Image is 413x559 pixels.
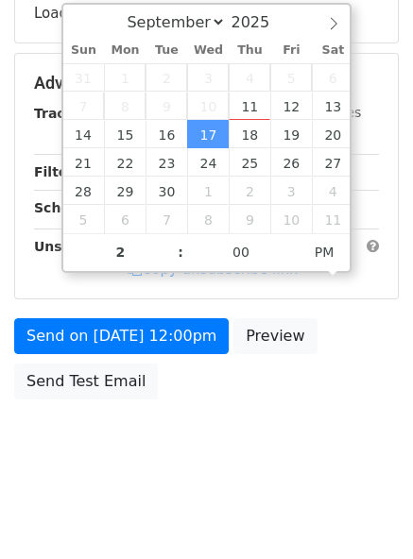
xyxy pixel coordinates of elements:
[63,63,105,92] span: August 31, 2025
[270,120,312,148] span: September 19, 2025
[183,233,299,271] input: Minute
[187,148,229,177] span: September 24, 2025
[312,177,353,205] span: October 4, 2025
[226,13,294,31] input: Year
[312,63,353,92] span: September 6, 2025
[63,148,105,177] span: September 21, 2025
[187,177,229,205] span: October 1, 2025
[270,44,312,57] span: Fri
[187,205,229,233] span: October 8, 2025
[63,92,105,120] span: September 7, 2025
[34,106,97,121] strong: Tracking
[104,148,146,177] span: September 22, 2025
[233,318,317,354] a: Preview
[299,233,351,271] span: Click to toggle
[34,164,82,179] strong: Filters
[34,73,379,93] h5: Advanced
[270,63,312,92] span: September 5, 2025
[146,63,187,92] span: September 2, 2025
[63,44,105,57] span: Sun
[312,148,353,177] span: September 27, 2025
[318,468,413,559] iframe: Chat Widget
[63,233,179,271] input: Hour
[146,177,187,205] span: September 30, 2025
[14,364,158,399] a: Send Test Email
[270,205,312,233] span: October 10, 2025
[104,63,146,92] span: September 1, 2025
[34,239,127,254] strong: Unsubscribe
[104,44,146,57] span: Mon
[63,120,105,148] span: September 14, 2025
[104,205,146,233] span: October 6, 2025
[146,92,187,120] span: September 9, 2025
[63,177,105,205] span: September 28, 2025
[270,177,312,205] span: October 3, 2025
[187,92,229,120] span: September 10, 2025
[312,120,353,148] span: September 20, 2025
[270,148,312,177] span: September 26, 2025
[178,233,183,271] span: :
[34,200,102,215] strong: Schedule
[312,92,353,120] span: September 13, 2025
[63,205,105,233] span: October 5, 2025
[104,177,146,205] span: September 29, 2025
[187,120,229,148] span: September 17, 2025
[146,44,187,57] span: Tue
[229,120,270,148] span: September 18, 2025
[229,177,270,205] span: October 2, 2025
[128,261,298,278] a: Copy unsubscribe link
[312,205,353,233] span: October 11, 2025
[104,120,146,148] span: September 15, 2025
[187,44,229,57] span: Wed
[104,92,146,120] span: September 8, 2025
[229,44,270,57] span: Thu
[146,120,187,148] span: September 16, 2025
[229,92,270,120] span: September 11, 2025
[229,148,270,177] span: September 25, 2025
[229,205,270,233] span: October 9, 2025
[270,92,312,120] span: September 12, 2025
[146,205,187,233] span: October 7, 2025
[146,148,187,177] span: September 23, 2025
[14,318,229,354] a: Send on [DATE] 12:00pm
[312,44,353,57] span: Sat
[229,63,270,92] span: September 4, 2025
[187,63,229,92] span: September 3, 2025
